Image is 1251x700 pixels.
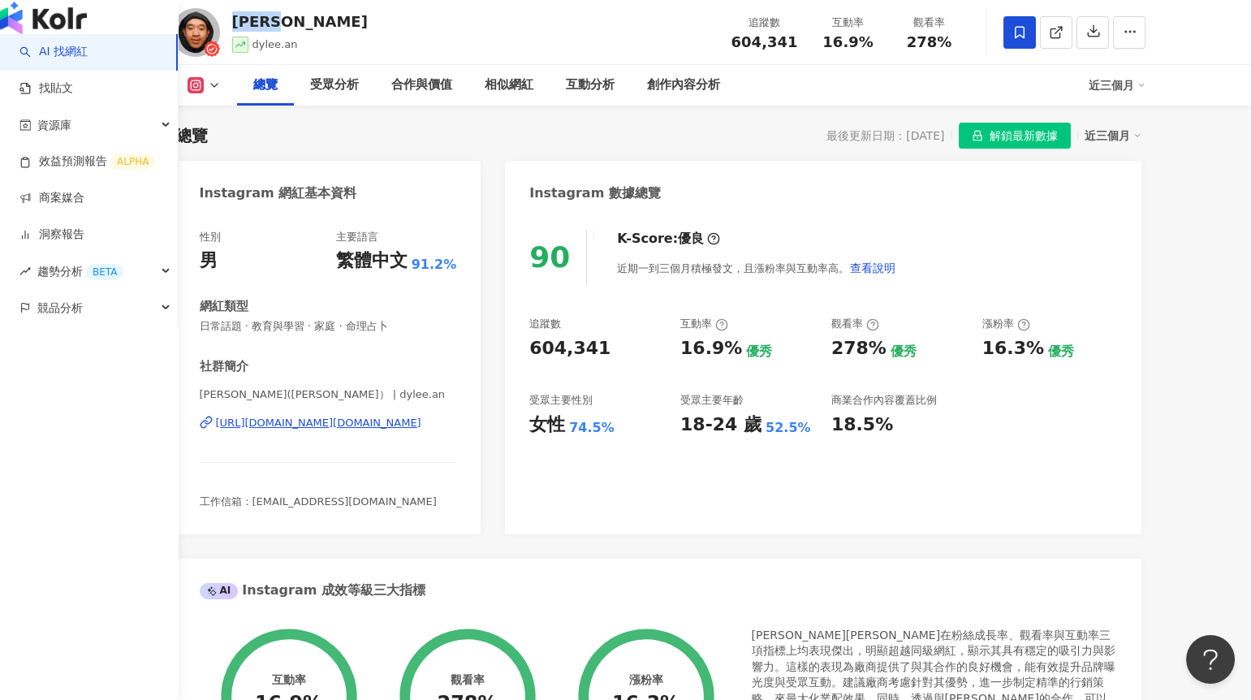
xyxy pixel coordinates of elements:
[907,34,952,50] span: 278%
[899,15,960,31] div: 觀看率
[529,413,565,438] div: 女性
[86,264,123,280] div: BETA
[336,248,408,274] div: 繁體中文
[850,261,895,274] span: 查看說明
[200,583,239,599] div: AI
[569,419,615,437] div: 74.5%
[336,230,378,244] div: 主要語言
[766,419,811,437] div: 52.5%
[200,184,357,202] div: Instagram 網紅基本資料
[1089,72,1145,98] div: 近三個月
[200,387,457,402] span: [PERSON_NAME]([PERSON_NAME]） | dylee.an
[831,317,879,331] div: 觀看率
[412,256,457,274] span: 91.2%
[529,393,593,408] div: 受眾主要性別
[529,240,570,274] div: 90
[19,227,84,243] a: 洞察報告
[271,673,305,686] div: 互動率
[817,15,879,31] div: 互動率
[891,343,917,361] div: 優秀
[617,230,720,248] div: K-Score :
[678,230,704,248] div: 優良
[200,248,218,274] div: 男
[647,76,720,95] div: 創作內容分析
[959,123,1071,149] button: 解鎖最新數據
[19,80,73,97] a: 找貼文
[37,290,83,326] span: 競品分析
[200,495,437,508] span: 工作信箱：[EMAIL_ADDRESS][DOMAIN_NAME]
[529,336,610,361] div: 604,341
[680,317,728,331] div: 互動率
[1048,343,1074,361] div: 優秀
[200,581,425,599] div: Instagram 成效等級三大指標
[200,319,457,334] span: 日常話題 · 教育與學習 · 家庭 · 命理占卜
[680,413,761,438] div: 18-24 歲
[680,336,742,361] div: 16.9%
[200,358,248,375] div: 社群簡介
[253,76,278,95] div: 總覽
[19,44,88,60] a: searchAI 找網紅
[990,123,1058,149] span: 解鎖最新數據
[826,129,944,142] div: 最後更新日期：[DATE]
[1186,635,1235,684] iframe: Help Scout Beacon - Open
[200,230,221,244] div: 性別
[200,298,248,315] div: 網紅類型
[451,673,485,686] div: 觀看率
[216,416,421,430] div: [URL][DOMAIN_NAME][DOMAIN_NAME]
[746,343,772,361] div: 優秀
[731,33,798,50] span: 604,341
[19,153,155,170] a: 效益預測報告ALPHA
[849,252,896,284] button: 查看說明
[391,76,452,95] div: 合作與價值
[485,76,533,95] div: 相似網紅
[680,393,744,408] div: 受眾主要年齡
[37,253,123,290] span: 趨勢分析
[731,15,798,31] div: 追蹤數
[19,190,84,206] a: 商案媒合
[1085,125,1141,146] div: 近三個月
[831,413,893,438] div: 18.5%
[628,673,662,686] div: 漲粉率
[232,11,368,32] div: [PERSON_NAME]
[200,416,457,430] a: [URL][DOMAIN_NAME][DOMAIN_NAME]
[529,184,661,202] div: Instagram 數據總覽
[831,336,886,361] div: 278%
[171,8,220,57] img: KOL Avatar
[566,76,615,95] div: 互動分析
[175,124,208,147] div: 總覽
[972,130,983,141] span: lock
[310,76,359,95] div: 受眾分析
[19,266,31,277] span: rise
[37,107,71,144] span: 資源庫
[982,336,1044,361] div: 16.3%
[822,34,873,50] span: 16.9%
[982,317,1030,331] div: 漲粉率
[617,252,896,284] div: 近期一到三個月積極發文，且漲粉率與互動率高。
[529,317,561,331] div: 追蹤數
[252,38,298,50] span: dylee.an
[831,393,937,408] div: 商業合作內容覆蓋比例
